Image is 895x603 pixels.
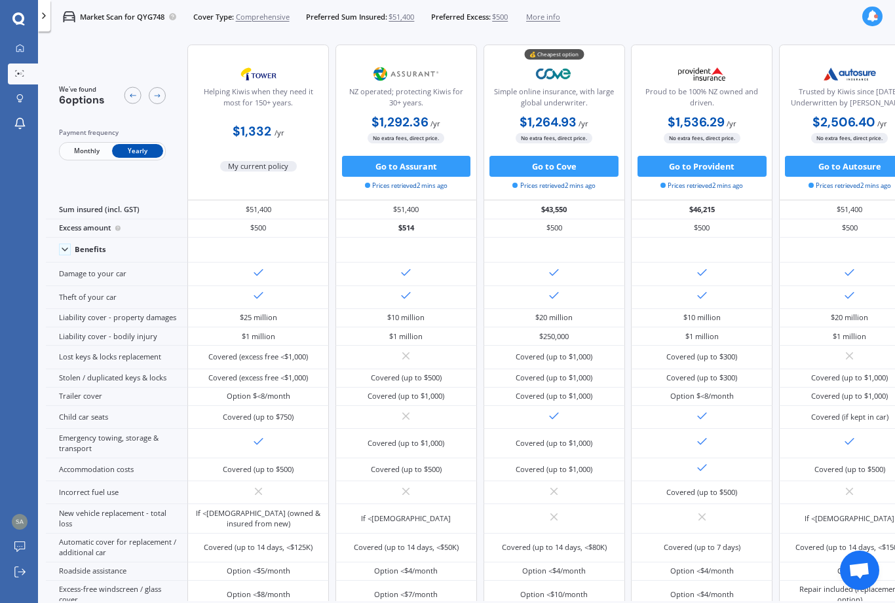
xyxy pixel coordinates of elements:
[46,481,187,504] div: Incorrect fuel use
[670,589,734,600] div: Option <$4/month
[666,373,737,383] div: Covered (up to $300)
[59,128,166,138] div: Payment frequency
[197,86,320,113] div: Helping Kiwis when they need it most for 150+ years.
[208,373,308,383] div: Covered (excess free <$1,000)
[46,309,187,327] div: Liability cover - property damages
[833,331,866,342] div: $1 million
[664,133,740,143] span: No extra fees, direct price.
[815,61,885,87] img: Autosure.webp
[371,114,428,130] b: $1,292.36
[667,61,736,87] img: Provident.png
[387,312,425,323] div: $10 million
[371,464,442,475] div: Covered (up to $500)
[492,12,508,22] span: $500
[46,369,187,388] div: Stolen / duplicated keys & locks
[196,508,322,529] div: If <[DEMOGRAPHIC_DATA] (owned & insured from new)
[631,219,772,238] div: $500
[204,542,313,553] div: Covered (up to 14 days, <$125K)
[240,312,277,323] div: $25 million
[520,589,588,600] div: Option <$10/month
[831,312,868,323] div: $20 million
[46,458,187,481] div: Accommodation costs
[374,566,438,576] div: Option <$4/month
[46,263,187,285] div: Damage to your car
[46,346,187,369] div: Lost keys & locks replacement
[840,551,879,590] a: Open chat
[430,119,440,128] span: / yr
[640,86,763,113] div: Proud to be 100% NZ owned and driven.
[516,391,592,401] div: Covered (up to $1,000)
[516,464,592,475] div: Covered (up to $1,000)
[727,119,736,128] span: / yr
[345,86,468,113] div: NZ operated; protecting Kiwis for 30+ years.
[389,331,423,342] div: $1 million
[342,156,471,177] button: Go to Assurant
[685,331,719,342] div: $1 million
[666,352,737,362] div: Covered (up to $300)
[112,144,163,158] span: Yearly
[46,562,187,581] div: Roadside assistance
[368,391,444,401] div: Covered (up to $1,000)
[46,504,187,533] div: New vehicle replacement - total loss
[524,49,584,60] div: 💰 Cheapest option
[306,12,387,22] span: Preferred Sum Insured:
[877,119,887,128] span: / yr
[46,200,187,219] div: Sum insured (incl. GST)
[670,391,734,401] div: Option $<8/month
[275,128,284,137] span: / yr
[516,373,592,383] div: Covered (up to $1,000)
[80,12,164,22] p: Market Scan for QYG748
[668,114,725,130] b: $1,536.29
[579,119,588,128] span: / yr
[354,542,459,553] div: Covered (up to 14 days, <$50K)
[512,181,595,191] span: Prices retrieved 2 mins ago
[666,487,737,498] div: Covered (up to $500)
[484,219,625,238] div: $500
[227,566,290,576] div: Option <$5/month
[335,219,477,238] div: $514
[75,245,106,254] div: Benefits
[63,10,75,23] img: car.f15378c7a67c060ca3f3.svg
[631,200,772,219] div: $46,215
[187,219,329,238] div: $500
[365,181,447,191] span: Prices retrieved 2 mins ago
[220,161,297,172] span: My current policy
[811,412,888,422] div: Covered (if kept in car)
[371,61,441,87] img: Assurant.png
[535,312,573,323] div: $20 million
[664,542,740,553] div: Covered (up to 7 days)
[520,61,589,87] img: Cove.webp
[59,85,105,94] span: We've found
[516,438,592,448] div: Covered (up to $1,000)
[502,542,607,553] div: Covered (up to 14 days, <$80K)
[809,181,891,191] span: Prices retrieved 2 mins ago
[46,388,187,406] div: Trailer cover
[46,286,187,309] div: Theft of your car
[638,156,767,177] button: Go to Provident
[670,566,734,576] div: Option <$4/month
[837,566,862,576] div: Option
[520,114,577,130] b: $1,264.93
[227,391,290,401] div: Option $<8/month
[516,133,592,143] span: No extra fees, direct price.
[683,312,721,323] div: $10 million
[335,200,477,219] div: $51,400
[811,373,888,383] div: Covered (up to $1,000)
[227,589,290,600] div: Option <$8/month
[46,534,187,562] div: Automatic cover for replacement / additional car
[660,181,743,191] span: Prices retrieved 2 mins ago
[187,200,329,219] div: $51,400
[812,114,875,130] b: $2,506.40
[193,12,234,22] span: Cover Type:
[46,429,187,458] div: Emergency towing, storage & transport
[805,513,894,524] div: If <[DEMOGRAPHIC_DATA]
[236,12,290,22] span: Comprehensive
[46,219,187,238] div: Excess amount
[223,412,294,422] div: Covered (up to $750)
[46,327,187,346] div: Liability cover - bodily injury
[208,352,308,362] div: Covered (excess free <$1,000)
[539,331,569,342] div: $250,000
[526,12,560,22] span: More info
[814,464,885,475] div: Covered (up to $500)
[242,331,275,342] div: $1 million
